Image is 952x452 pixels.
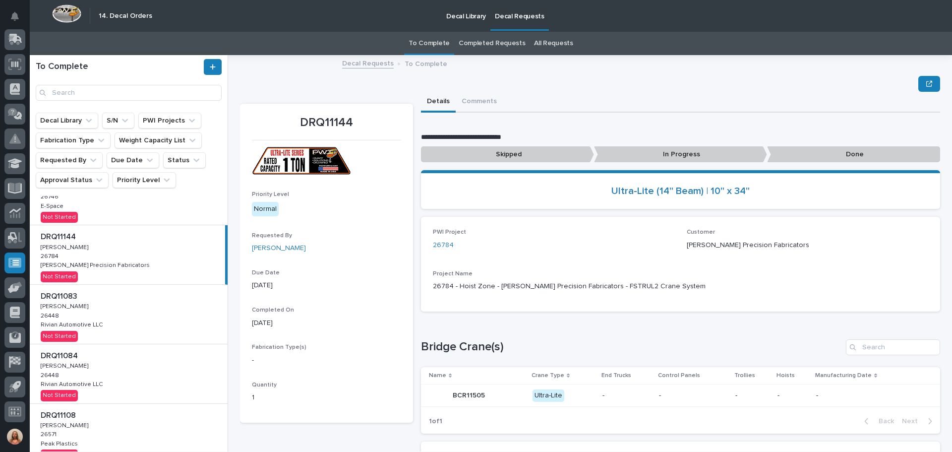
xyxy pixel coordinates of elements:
p: [PERSON_NAME] [41,301,90,310]
button: Back [856,417,898,426]
p: 1 [252,392,401,403]
a: Decal Requests [342,57,394,68]
p: - [816,391,924,400]
p: 26784 - Hoist Zone - [PERSON_NAME] Precision Fabricators - FSTRUL2 Crane System [433,281,928,292]
a: DRQ11083DRQ11083 [PERSON_NAME][PERSON_NAME] 2644826448 Rivian Automotive LLCRivian Automotive LLC... [30,285,228,344]
img: Workspace Logo [52,4,81,23]
button: PWI Projects [138,113,201,129]
p: 26746 [41,192,60,200]
p: To Complete [405,58,447,68]
p: - [777,391,808,400]
span: Project Name [433,271,473,277]
a: Ultra-Lite (14" Beam) | 10" x 34" [611,185,750,197]
p: [PERSON_NAME] [41,420,90,429]
p: [PERSON_NAME] [41,361,90,370]
button: Details [421,92,456,113]
div: Ultra-Lite [533,389,564,402]
button: S/N [102,113,134,129]
p: [DATE] [252,318,401,328]
p: Skipped [421,146,594,163]
div: Not Started [41,212,78,223]
button: Decal Library [36,113,98,129]
p: Done [767,146,940,163]
span: Priority Level [252,192,289,197]
button: Due Date [107,152,159,168]
p: DRQ11108 [41,409,78,420]
div: Notifications [12,12,25,28]
p: [PERSON_NAME] Precision Fabricators [687,240,929,251]
p: DRQ11144 [41,230,78,242]
p: [DATE] [252,280,401,291]
span: Quantity [252,382,277,388]
a: To Complete [409,32,450,55]
p: DRQ11083 [41,290,79,301]
a: [PERSON_NAME] [252,243,306,254]
a: DRQ11144DRQ11144 [PERSON_NAME][PERSON_NAME] 2678426784 [PERSON_NAME] Precision Fabricators[PERSON... [30,225,228,285]
div: Not Started [41,331,78,342]
a: DRQ11143DRQ11143 [PERSON_NAME][PERSON_NAME] 2674626746 E-SpaceE-Space Not Started [30,166,228,226]
span: Customer [687,229,715,235]
p: 26448 [41,311,61,320]
p: End Trucks [601,370,631,381]
input: Search [846,339,940,355]
span: Fabrication Type(s) [252,344,306,350]
p: Trollies [734,370,755,381]
p: BCR11505 [453,389,487,400]
a: Completed Requests [459,32,525,55]
h1: To Complete [36,62,202,72]
span: Completed On [252,307,294,313]
p: Rivian Automotive LLC [41,320,105,328]
button: Fabrication Type [36,132,111,148]
h1: Bridge Crane(s) [421,340,842,354]
button: Status [163,152,206,168]
button: Weight Capacity List [115,132,202,148]
button: Next [898,417,940,426]
a: All Requests [534,32,573,55]
p: Control Panels [658,370,700,381]
button: Requested By [36,152,103,168]
p: 26448 [41,370,61,379]
button: Priority Level [113,172,176,188]
p: - [735,391,770,400]
img: FTM9MA0har1dkg67fyCRAeYdjqa3v36GQfHkztdyp-Y [252,146,351,175]
input: Search [36,85,222,101]
div: Normal [252,202,279,216]
p: Name [429,370,446,381]
p: Rivian Automotive LLC [41,379,105,388]
button: Notifications [4,6,25,27]
p: [PERSON_NAME] [41,242,90,251]
p: 1 of 1 [421,409,450,434]
span: Due Date [252,270,280,276]
p: 26784 [41,251,60,260]
span: Back [873,417,894,426]
span: PWI Project [433,229,466,235]
p: E-Space [41,201,65,210]
p: DRQ11084 [41,349,80,361]
a: 26784 [433,240,454,251]
p: In Progress [594,146,767,163]
span: Requested By [252,233,292,239]
p: - [602,391,651,400]
div: Not Started [41,271,78,282]
p: Manufacturing Date [815,370,872,381]
p: Crane Type [532,370,564,381]
button: Approval Status [36,172,109,188]
p: - [252,355,401,366]
h2: 14. Decal Orders [99,12,152,20]
p: Peak Plastics [41,439,80,448]
p: DRQ11144 [252,116,401,130]
tr: BCR11505BCR11505 Ultra-Lite----- [421,385,940,407]
p: Hoists [776,370,795,381]
button: users-avatar [4,426,25,447]
p: - [659,391,727,400]
p: [PERSON_NAME] Precision Fabricators [41,260,152,269]
span: Next [902,417,924,426]
a: DRQ11084DRQ11084 [PERSON_NAME][PERSON_NAME] 2644826448 Rivian Automotive LLCRivian Automotive LLC... [30,344,228,404]
button: Comments [456,92,503,113]
p: 26571 [41,429,59,438]
div: Not Started [41,390,78,401]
